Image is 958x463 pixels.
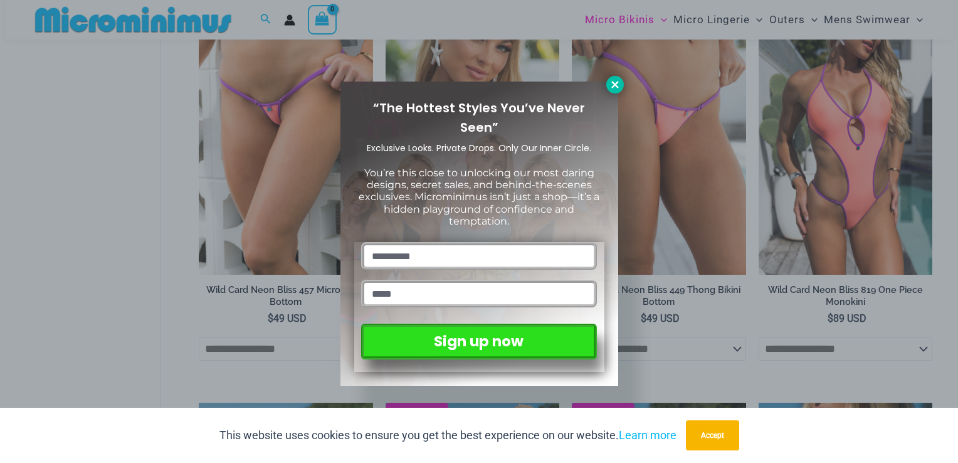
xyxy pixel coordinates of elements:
[359,167,599,227] span: You’re this close to unlocking our most daring designs, secret sales, and behind-the-scenes exclu...
[361,324,596,359] button: Sign up now
[606,76,624,93] button: Close
[619,428,676,442] a: Learn more
[367,142,591,154] span: Exclusive Looks. Private Drops. Only Our Inner Circle.
[686,420,739,450] button: Accept
[373,99,585,136] span: “The Hottest Styles You’ve Never Seen”
[219,426,676,445] p: This website uses cookies to ensure you get the best experience on our website.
